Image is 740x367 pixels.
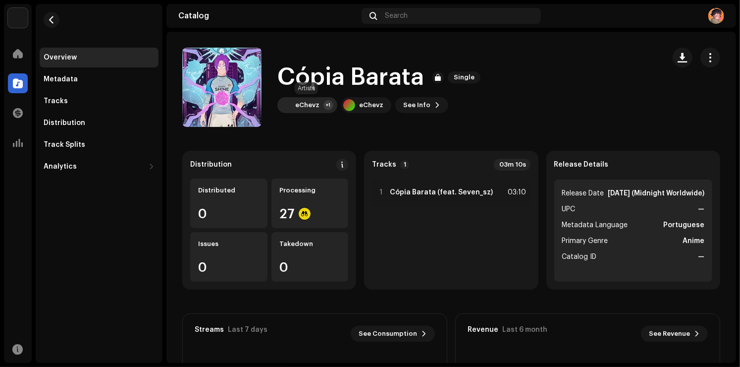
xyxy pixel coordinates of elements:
button: See Info [395,97,448,113]
re-m-nav-dropdown: Analytics [40,157,159,177]
strong: — [698,203,704,215]
div: Takedown [279,240,341,248]
re-m-nav-item: Overview [40,48,159,67]
p-badge: 1 [400,160,409,169]
span: Release Date [562,187,604,199]
strong: Anime [683,235,704,247]
div: Revenue [468,326,498,334]
div: Overview [44,54,77,61]
span: Metadata Language [562,219,628,231]
strong: Tracks [372,161,396,169]
img: 55b0975e-2c9f-4db8-b129-8227891a39b0 [708,8,724,24]
strong: Cópia Barata (feat. Seven_sz) [390,188,493,196]
div: 03:10 [505,186,527,198]
div: eChevz [359,101,383,109]
span: Primary Genre [562,235,608,247]
div: Issues [198,240,260,248]
div: Catalog [178,12,358,20]
span: Search [385,12,408,20]
div: eChevz [295,101,319,109]
button: See Consumption [351,326,435,342]
div: Track Splits [44,141,85,149]
span: Single [448,71,480,83]
strong: [DATE] (Midnight Worldwide) [608,187,704,199]
span: Catalog ID [562,251,597,263]
span: See Consumption [359,324,417,344]
div: Analytics [44,163,77,171]
div: Last 7 days [228,326,267,334]
strong: Release Details [554,161,609,169]
div: Distribution [190,161,232,169]
img: de0d2825-999c-4937-b35a-9adca56ee094 [8,8,28,28]
re-m-nav-item: Track Splits [40,135,159,155]
div: 03m 10s [494,159,530,171]
div: Metadata [44,75,78,83]
div: Streams [195,326,224,334]
span: See Revenue [649,324,690,344]
div: Tracks [44,97,68,105]
span: See Info [403,95,430,115]
div: Distribution [44,119,85,127]
strong: — [698,251,704,263]
button: See Revenue [641,326,708,342]
h1: Cópia Barata [277,61,424,93]
div: Distributed [198,186,260,194]
re-m-nav-item: Metadata [40,69,159,89]
img: f87d2568-e10a-4552-ae3b-a0b489f688e2 [279,99,291,111]
div: Last 6 month [502,326,547,334]
re-m-nav-item: Distribution [40,113,159,133]
div: +1 [323,100,333,110]
span: UPC [562,203,576,215]
re-m-nav-item: Tracks [40,91,159,111]
strong: Portuguese [663,219,704,231]
div: Processing [279,186,341,194]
